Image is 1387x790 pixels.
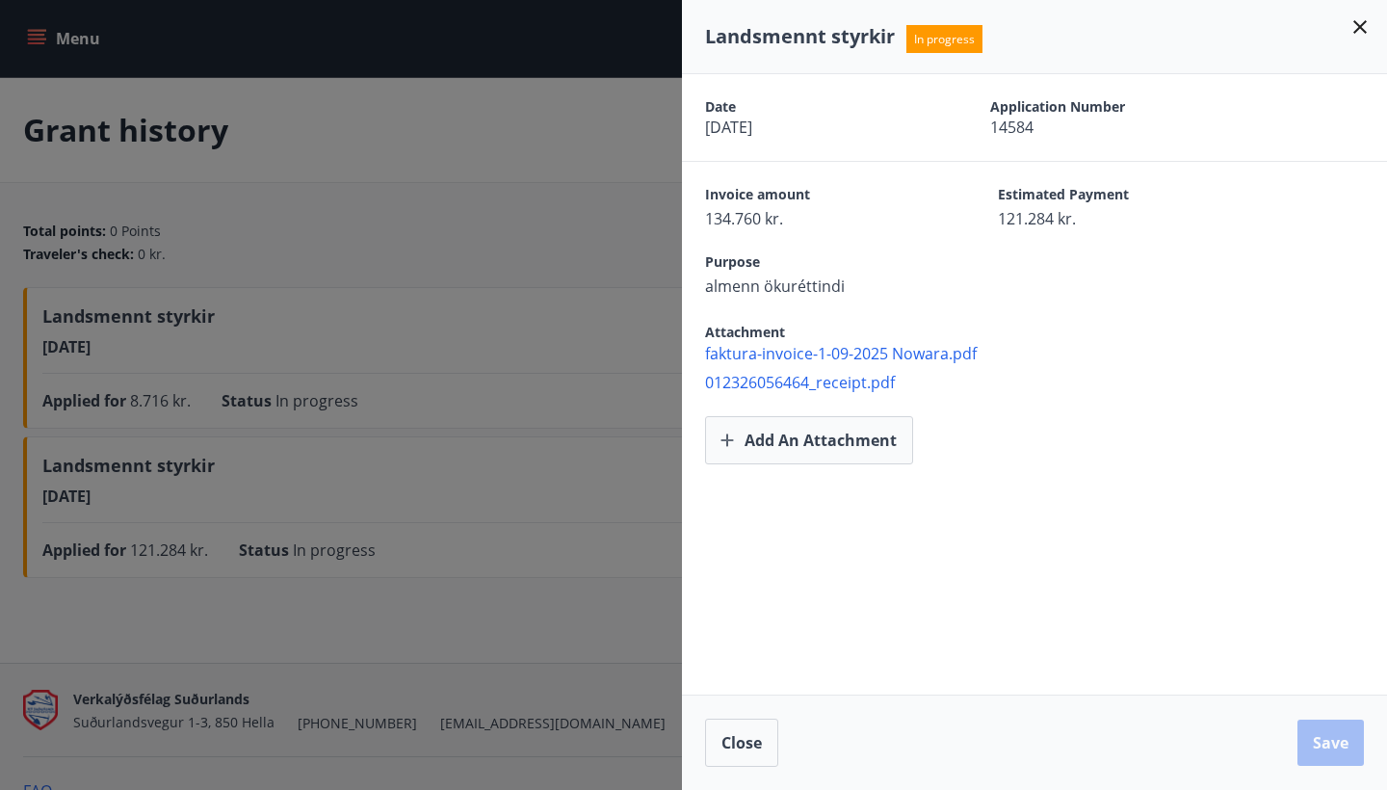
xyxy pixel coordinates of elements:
[705,343,1387,364] span: faktura-invoice-1-09-2025 Nowara.pdf
[998,185,1223,208] span: Estimated Payment
[705,252,930,276] span: Purpose
[705,23,895,49] span: Landsmennt styrkir
[721,732,762,753] span: Close
[705,276,930,297] span: almenn ökuréttindi
[705,185,930,208] span: Invoice amount
[906,25,982,53] span: In progress
[705,719,778,767] button: Close
[705,372,1387,393] span: 012326056464_receipt.pdf
[705,117,923,138] span: [DATE]
[705,416,913,464] button: Add an attachment
[705,323,785,341] span: Attachment
[990,97,1208,117] span: Application Number
[705,208,930,229] span: 134.760 kr.
[998,208,1223,229] span: 121.284 kr.
[705,97,923,117] span: Date
[990,117,1208,138] span: 14584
